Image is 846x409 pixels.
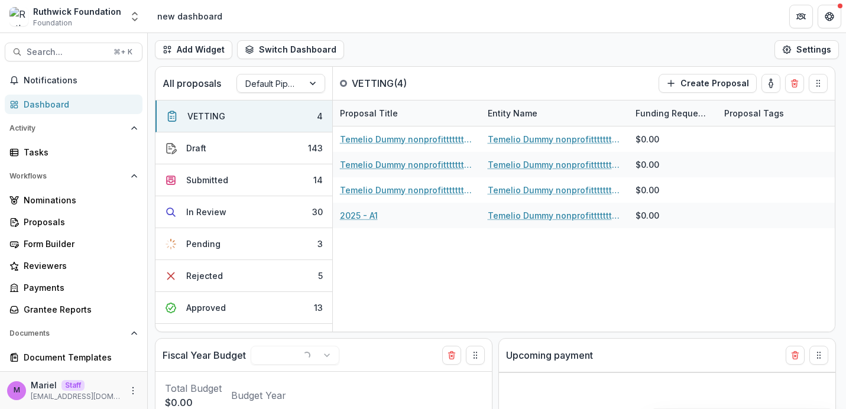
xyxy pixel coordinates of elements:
div: Form Builder [24,238,133,250]
div: Entity Name [481,100,628,126]
button: Notifications [5,71,142,90]
a: Document Center [5,369,142,389]
div: 30 [312,206,323,218]
div: Ruthwick Foundation [33,5,121,18]
span: Documents [9,329,126,337]
div: Funding Requested [628,100,717,126]
span: Notifications [24,76,138,86]
button: Open Documents [5,324,142,343]
div: ⌘ + K [111,46,135,59]
nav: breadcrumb [153,8,227,25]
button: Open Activity [5,119,142,138]
p: All proposals [163,76,221,90]
div: Entity Name [481,107,544,119]
button: Delete card [785,74,804,93]
div: $0.00 [636,133,659,145]
a: 2025 - A1 [340,209,378,222]
div: Draft [186,142,206,154]
button: Submitted14 [155,164,332,196]
a: Form Builder [5,234,142,254]
button: Partners [789,5,813,28]
div: Proposal Tags [717,107,791,119]
div: 5 [318,270,323,282]
button: Create Proposal [659,74,757,93]
button: Approved13 [155,292,332,324]
span: Activity [9,124,126,132]
div: Proposal Title [333,107,405,119]
p: Upcoming payment [506,348,593,362]
p: Total Budget [165,381,222,395]
a: Temelio Dummy nonprofittttttttt a4 sda16s5d [488,158,621,171]
div: Submitted [186,174,228,186]
button: Add Widget [155,40,232,59]
div: Dashboard [24,98,133,111]
div: Pending [186,238,221,250]
p: Mariel [31,379,57,391]
div: Proposal Title [333,100,481,126]
button: Rejected5 [155,260,332,292]
div: Nominations [24,194,133,206]
div: 13 [314,301,323,314]
div: Proposals [24,216,133,228]
button: Switch Dashboard [237,40,344,59]
a: Temelio Dummy nonprofittttttttt a4 sda16s5d - 2025 - A1 [340,184,474,196]
button: Drag [809,74,828,93]
a: Temelio Dummy nonprofittttttttt a4 sda16s5d - 2025 - A1 [340,133,474,145]
button: Delete card [786,346,805,365]
p: Fiscal Year Budget [163,348,246,362]
div: Grantee Reports [24,303,133,316]
div: Mariel [14,387,20,394]
span: Workflows [9,172,126,180]
div: Funding Requested [628,107,717,119]
button: Delete card [442,346,461,365]
div: 14 [313,174,323,186]
p: Budget Year [231,388,286,402]
a: Dashboard [5,95,142,114]
button: Drag [809,346,828,365]
a: Proposals [5,212,142,232]
button: Get Help [818,5,841,28]
a: Document Templates [5,348,142,367]
div: Tasks [24,146,133,158]
button: Drag [466,346,485,365]
a: Grantee Reports [5,300,142,319]
div: Rejected [186,270,223,282]
div: $0.00 [636,158,659,171]
a: Tasks [5,142,142,162]
div: In Review [186,206,226,218]
div: Document Templates [24,351,133,363]
div: $0.00 [636,209,659,222]
div: VETTING [187,110,225,122]
button: toggle-assigned-to-me [761,74,780,93]
div: Payments [24,281,133,294]
span: Foundation [33,18,72,28]
a: Nominations [5,190,142,210]
a: Temelio Dummy nonprofittttttttt a4 sda16s5d [488,209,621,222]
button: Draft143 [155,132,332,164]
button: Pending3 [155,228,332,260]
button: Open entity switcher [127,5,143,28]
p: Staff [61,380,85,391]
button: VETTING4 [155,100,332,132]
div: new dashboard [157,10,222,22]
button: More [126,384,140,398]
button: Open Workflows [5,167,142,186]
div: Approved [186,301,226,314]
a: Temelio Dummy nonprofittttttttt a4 sda16s5d - 2025 - A1 [340,158,474,171]
a: Temelio Dummy nonprofittttttttt a4 sda16s5d [488,133,621,145]
a: Payments [5,278,142,297]
a: Reviewers [5,256,142,275]
p: VETTING ( 4 ) [352,76,440,90]
div: 4 [317,110,323,122]
div: $0.00 [636,184,659,196]
div: Reviewers [24,259,133,272]
a: Temelio Dummy nonprofittttttttt a4 sda16s5d [488,184,621,196]
button: Search... [5,43,142,61]
div: 143 [308,142,323,154]
span: Search... [27,47,106,57]
button: In Review30 [155,196,332,228]
button: Settings [774,40,839,59]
